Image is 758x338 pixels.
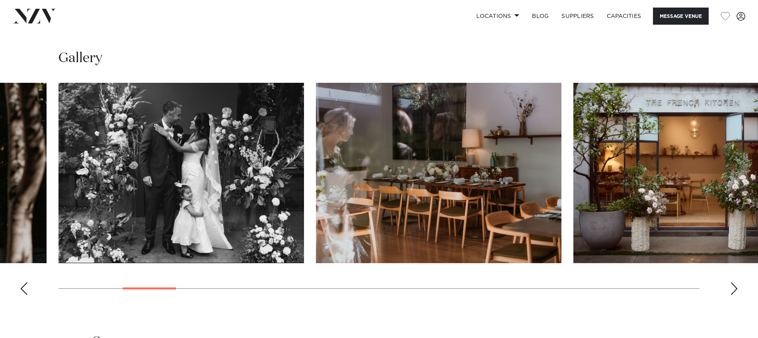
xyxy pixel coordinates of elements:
a: BLOG [526,8,555,25]
swiper-slide: 4 / 30 [58,83,304,263]
a: SUPPLIERS [555,8,600,25]
img: nzv-logo.png [13,9,56,23]
a: Locations [470,8,526,25]
a: Capacities [600,8,648,25]
swiper-slide: 5 / 30 [316,83,561,263]
h2: Gallery [58,49,102,67]
button: Message Venue [653,8,709,25]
